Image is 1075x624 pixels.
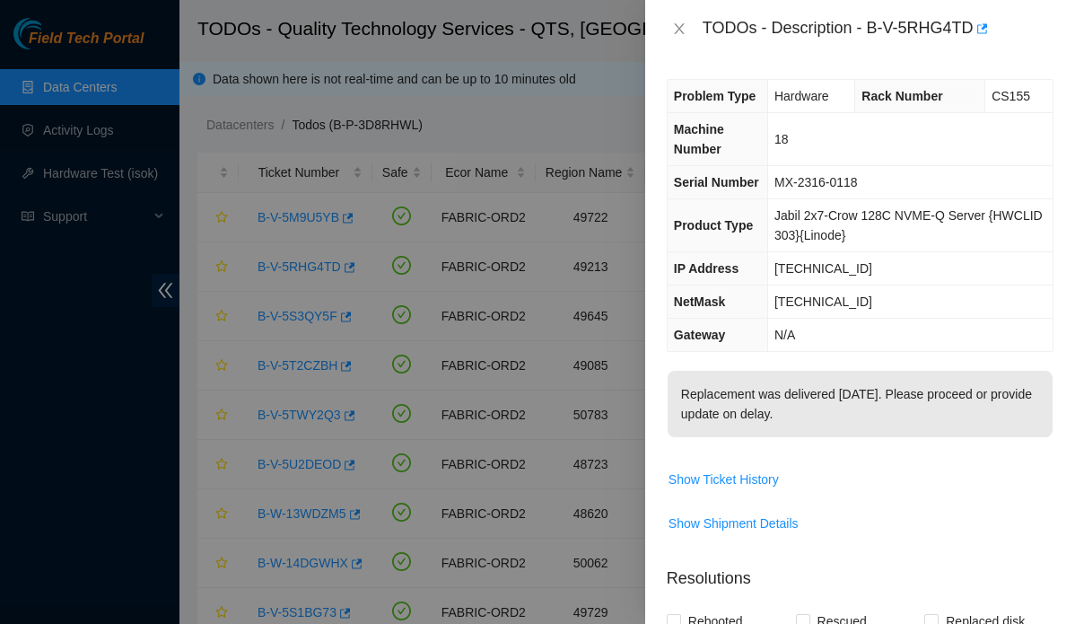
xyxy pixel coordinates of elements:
[669,514,799,533] span: Show Shipment Details
[861,89,942,103] span: Rack Number
[674,261,739,276] span: IP Address
[774,328,795,342] span: N/A
[674,294,726,309] span: NetMask
[674,328,726,342] span: Gateway
[774,208,1043,242] span: Jabil 2x7-Crow 128C NVME-Q Server {HWCLID 303}{Linode}
[774,89,829,103] span: Hardware
[774,261,872,276] span: [TECHNICAL_ID]
[674,175,759,189] span: Serial Number
[703,14,1053,43] div: TODOs - Description - B-V-5RHG4TD
[774,175,858,189] span: MX-2316-0118
[668,371,1053,437] p: Replacement was delivered [DATE]. Please proceed or provide update on delay.
[674,218,753,233] span: Product Type
[668,465,780,494] button: Show Ticket History
[774,132,789,146] span: 18
[672,22,686,36] span: close
[667,21,692,38] button: Close
[669,470,779,489] span: Show Ticket History
[668,509,800,538] button: Show Shipment Details
[774,294,872,309] span: [TECHNICAL_ID]
[674,122,724,156] span: Machine Number
[674,89,756,103] span: Problem Type
[992,89,1030,103] span: CS155
[667,552,1053,591] p: Resolutions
